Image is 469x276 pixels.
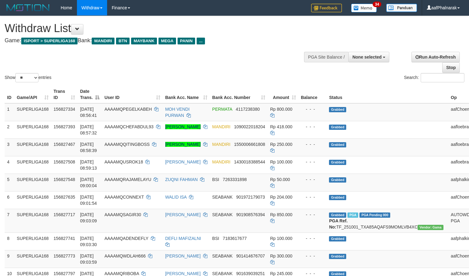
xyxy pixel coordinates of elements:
[54,107,75,112] span: 156827334
[80,212,97,223] span: [DATE] 09:03:09
[212,177,219,182] span: BSI
[329,142,346,147] span: Grabbed
[165,236,201,241] a: DEFLI MAFIZALNI
[301,212,324,218] div: - - -
[80,159,97,171] span: [DATE] 08:59:13
[301,106,324,112] div: - - -
[5,73,51,82] label: Show entries
[212,195,233,200] span: SEABANK
[212,159,230,164] span: MANDIRI
[5,191,14,209] td: 6
[5,174,14,191] td: 5
[178,38,195,44] span: PANIN
[329,212,346,218] span: Grabbed
[301,253,324,259] div: - - -
[92,38,114,44] span: MANDIRI
[5,3,51,12] img: MOTION_logo.png
[301,124,324,130] div: - - -
[104,253,146,258] span: AAAAMQWDLAH666
[421,73,464,82] input: Search:
[14,233,51,250] td: SUPERLIGA168
[54,271,75,276] span: 156827797
[270,124,292,129] span: Rp 418.000
[301,141,324,147] div: - - -
[442,62,460,73] a: Stop
[116,38,130,44] span: BTN
[5,138,14,156] td: 3
[80,236,97,247] span: [DATE] 09:03:30
[14,121,51,138] td: SUPERLIGA168
[54,142,75,147] span: 156827467
[301,176,324,183] div: - - -
[212,271,233,276] span: SEABANK
[131,38,157,44] span: MAYBANK
[104,271,139,276] span: AAAAMQRIBOBA
[418,225,443,230] span: Vendor URL: https://trx31.1velocity.biz
[5,121,14,138] td: 2
[51,86,78,103] th: Trans ID: activate to sort column ascending
[386,4,417,12] img: panduan.png
[270,253,292,258] span: Rp 300.000
[329,125,346,130] span: Grabbed
[80,124,97,135] span: [DATE] 08:57:32
[212,253,233,258] span: SEABANK
[54,124,75,129] span: 156827393
[80,107,97,118] span: [DATE] 08:56:41
[329,254,346,259] span: Grabbed
[212,236,219,241] span: BSI
[197,38,205,44] span: ...
[329,218,347,229] b: PGA Ref. No:
[270,107,292,112] span: Rp 800.000
[234,142,265,147] span: Copy 1550006661808 to clipboard
[212,124,230,129] span: MANDIRI
[78,86,102,103] th: Date Trans.: activate to sort column descending
[236,271,265,276] span: Copy 901639039251 to clipboard
[301,194,324,200] div: - - -
[158,38,176,44] span: MEGA
[21,38,78,44] span: ISPORT > SUPERLIGA168
[54,253,75,258] span: 156827773
[54,177,75,182] span: 156827548
[327,209,448,233] td: TF_251001_TXA85AQAFS9MOMLVB4XC
[165,159,201,164] a: [PERSON_NAME]
[14,103,51,121] td: SUPERLIGA168
[270,177,290,182] span: Rp 50.000
[404,73,464,82] label: Search:
[104,195,144,200] span: AAAAMQCONNEXT
[236,107,260,112] span: Copy 4117238380 to clipboard
[165,271,201,276] a: [PERSON_NAME]
[165,212,201,217] a: [PERSON_NAME]
[104,142,150,147] span: AAAAMQQITINGBOSS
[329,236,346,241] span: Grabbed
[299,86,327,103] th: Balance
[223,236,247,241] span: Copy 7183617677 to clipboard
[54,236,75,241] span: 156827741
[348,52,389,62] button: None selected
[5,233,14,250] td: 8
[270,195,292,200] span: Rp 204.000
[329,107,346,112] span: Grabbed
[301,159,324,165] div: - - -
[80,177,97,188] span: [DATE] 09:00:04
[329,160,346,165] span: Grabbed
[102,86,162,103] th: User ID: activate to sort column ascending
[54,159,75,164] span: 156827508
[104,107,152,112] span: AAAAMQPEGELKABEH
[234,124,265,129] span: Copy 1090022018204 to clipboard
[270,271,292,276] span: Rp 245.000
[212,142,230,147] span: MANDIRI
[373,2,381,7] span: 34
[14,156,51,174] td: SUPERLIGA168
[165,253,201,258] a: [PERSON_NAME]
[165,142,201,147] a: [PERSON_NAME]
[104,236,148,241] span: AAAAMQADENDEFLY
[347,212,358,218] span: Marked by aafsengchandara
[327,86,448,103] th: Status
[301,235,324,241] div: - - -
[268,86,299,103] th: Amount: activate to sort column ascending
[304,52,348,62] div: PGA Site Balance /
[14,86,51,103] th: Game/API: activate to sort column ascending
[80,142,97,153] span: [DATE] 08:58:39
[411,52,460,62] a: Run Auto-Refresh
[329,177,346,183] span: Grabbed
